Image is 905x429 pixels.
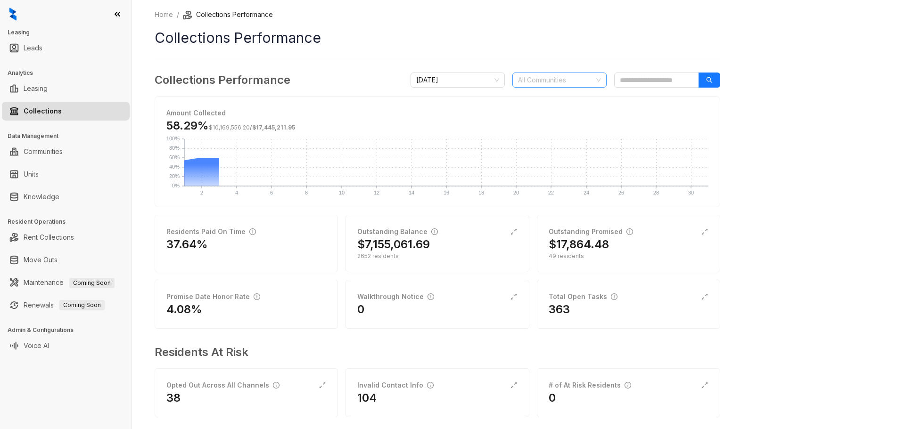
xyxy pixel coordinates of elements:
[548,190,554,195] text: 22
[510,293,518,300] span: expand-alt
[357,237,430,252] h2: $7,155,061.69
[8,326,132,334] h3: Admin & Configurations
[357,390,377,405] h2: 104
[169,173,180,179] text: 20%
[24,165,39,184] a: Units
[166,227,256,237] div: Residents Paid On Time
[549,380,631,390] div: # of At Risk Residents
[701,381,708,389] span: expand-alt
[8,218,132,226] h3: Resident Operations
[24,142,63,161] a: Communities
[416,73,499,87] span: October 2025
[24,336,49,355] a: Voice AI
[510,228,518,235] span: expand-alt
[2,187,130,206] li: Knowledge
[249,228,256,235] span: info-circle
[549,302,570,317] h2: 363
[273,382,280,389] span: info-circle
[549,227,633,237] div: Outstanding Promised
[357,291,434,302] div: Walkthrough Notice
[24,102,62,121] a: Collections
[549,291,617,302] div: Total Open Tasks
[166,109,226,117] strong: Amount Collected
[24,228,74,247] a: Rent Collections
[166,118,295,133] h3: 58.29%
[305,190,308,195] text: 8
[24,296,105,315] a: RenewalsComing Soon
[2,165,130,184] li: Units
[584,190,589,195] text: 24
[166,237,208,252] h2: 37.64%
[166,291,260,302] div: Promise Date Honor Rate
[701,228,708,235] span: expand-alt
[2,102,130,121] li: Collections
[24,79,48,98] a: Leasing
[611,293,617,300] span: info-circle
[549,252,708,260] div: 49 residents
[625,382,631,389] span: info-circle
[2,39,130,57] li: Leads
[2,79,130,98] li: Leasing
[24,39,42,57] a: Leads
[409,190,414,195] text: 14
[2,142,130,161] li: Communities
[24,187,59,206] a: Knowledge
[357,380,434,390] div: Invalid Contact Info
[444,190,449,195] text: 16
[2,251,130,269] li: Move Outs
[626,228,633,235] span: info-circle
[155,72,290,89] h3: Collections Performance
[513,190,519,195] text: 20
[8,28,132,37] h3: Leasing
[169,154,180,160] text: 60%
[270,190,273,195] text: 6
[549,237,609,252] h2: $17,864.48
[235,190,238,195] text: 4
[427,382,434,389] span: info-circle
[653,190,659,195] text: 28
[169,164,180,170] text: 40%
[339,190,345,195] text: 10
[166,302,202,317] h2: 4.08%
[701,293,708,300] span: expand-alt
[428,293,434,300] span: info-circle
[172,183,180,188] text: 0%
[2,273,130,292] li: Maintenance
[59,300,105,310] span: Coming Soon
[2,228,130,247] li: Rent Collections
[8,132,132,140] h3: Data Management
[155,27,720,49] h1: Collections Performance
[69,278,115,288] span: Coming Soon
[2,336,130,355] li: Voice AI
[166,136,180,141] text: 100%
[254,293,260,300] span: info-circle
[200,190,203,195] text: 2
[706,77,713,83] span: search
[209,124,295,131] span: /
[166,390,181,405] h2: 38
[374,190,379,195] text: 12
[510,381,518,389] span: expand-alt
[357,302,364,317] h2: 0
[9,8,16,21] img: logo
[209,124,250,131] span: $10,169,556.20
[319,381,326,389] span: expand-alt
[2,296,130,315] li: Renewals
[549,390,556,405] h2: 0
[688,190,694,195] text: 30
[357,227,438,237] div: Outstanding Balance
[24,251,58,269] a: Move Outs
[618,190,624,195] text: 26
[153,9,175,20] a: Home
[155,344,713,361] h3: Residents At Risk
[166,380,280,390] div: Opted Out Across All Channels
[252,124,295,131] span: $17,445,211.95
[431,228,438,235] span: info-circle
[8,69,132,77] h3: Analytics
[357,252,517,260] div: 2652 residents
[177,9,179,20] li: /
[169,145,180,151] text: 80%
[478,190,484,195] text: 18
[183,9,273,20] li: Collections Performance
